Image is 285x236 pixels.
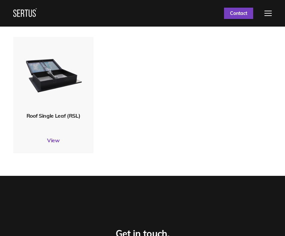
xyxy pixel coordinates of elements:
span: Roof Single Leaf (RSL) [27,112,81,119]
a: Contact [224,8,253,19]
iframe: Chat Widget [252,204,285,236]
a: View [13,137,93,144]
